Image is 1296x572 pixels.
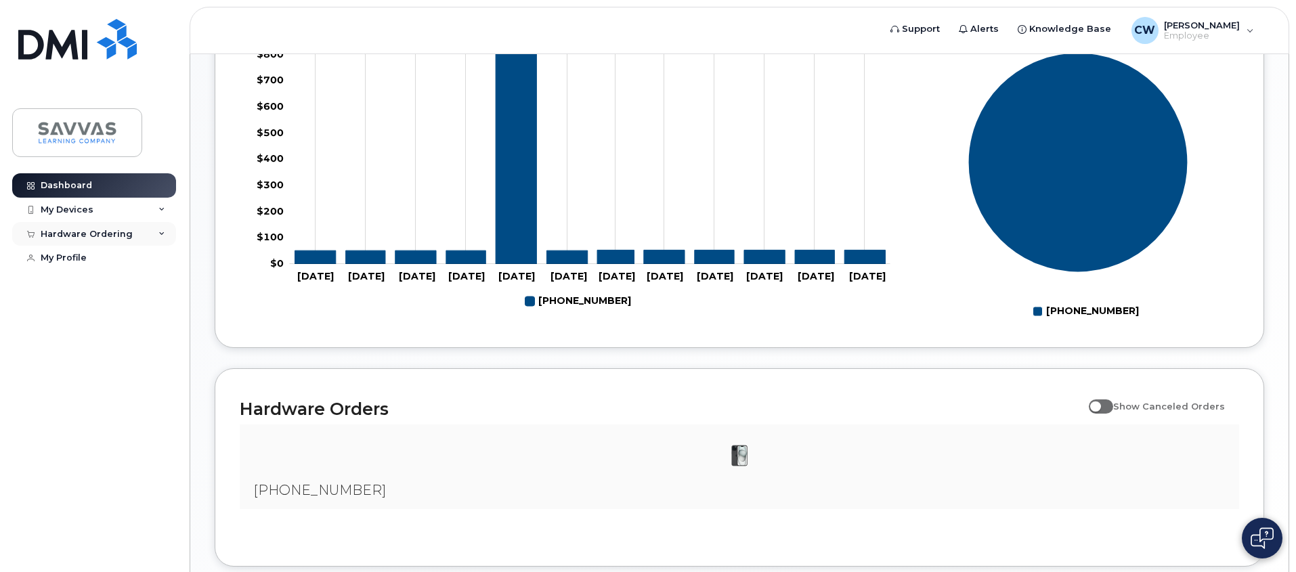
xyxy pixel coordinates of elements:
tspan: [DATE] [647,270,683,282]
tspan: [DATE] [599,270,635,282]
span: Show Canceled Orders [1113,401,1225,412]
tspan: $200 [257,205,284,217]
g: Chart [968,53,1188,323]
span: Support [902,22,940,36]
tspan: [DATE] [348,270,385,282]
tspan: [DATE] [550,270,587,282]
h2: Hardware Orders [240,399,1082,419]
span: [PHONE_NUMBER] [253,482,386,498]
img: iPhone_15_Black.png [726,442,753,469]
tspan: [DATE] [399,270,435,282]
tspan: [DATE] [448,270,485,282]
g: Legend [1033,300,1139,323]
g: 908-963-8764 [525,290,631,313]
tspan: [DATE] [697,270,733,282]
tspan: $500 [257,127,284,139]
tspan: [DATE] [849,270,886,282]
tspan: $400 [257,153,284,165]
a: Knowledge Base [1008,16,1121,43]
tspan: [DATE] [798,270,834,282]
tspan: $600 [257,100,284,112]
tspan: [DATE] [297,270,334,282]
tspan: [DATE] [746,270,783,282]
a: Alerts [949,16,1008,43]
input: Show Canceled Orders [1089,393,1100,404]
tspan: $700 [257,74,284,87]
a: Support [881,16,949,43]
tspan: $100 [257,232,284,244]
span: CW [1134,22,1155,39]
g: Series [968,53,1188,273]
tspan: $800 [257,48,284,60]
span: [PERSON_NAME] [1164,20,1240,30]
div: Christopher Wilson [1122,17,1263,44]
span: Knowledge Base [1029,22,1111,36]
tspan: $300 [257,179,284,191]
img: Open chat [1251,527,1274,549]
tspan: $0 [270,257,284,269]
g: Chart [257,22,890,313]
tspan: [DATE] [498,270,535,282]
g: Legend [525,290,631,313]
span: Alerts [970,22,999,36]
span: Employee [1164,30,1240,41]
